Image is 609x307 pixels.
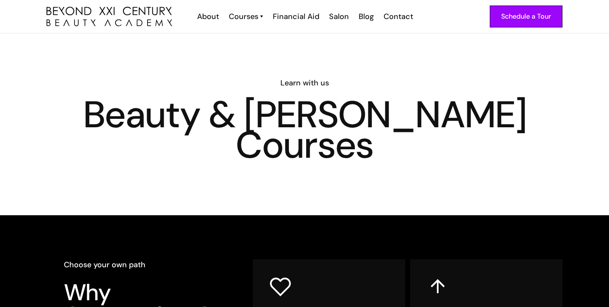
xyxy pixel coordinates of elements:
[267,11,324,22] a: Financial Aid
[47,7,172,27] a: home
[197,11,219,22] div: About
[192,11,223,22] a: About
[427,276,449,298] img: up arrow
[229,11,263,22] a: Courses
[353,11,378,22] a: Blog
[501,11,551,22] div: Schedule a Tour
[269,276,291,298] img: heart icon
[384,11,413,22] div: Contact
[490,5,562,27] a: Schedule a Tour
[47,7,172,27] img: beyond 21st century beauty academy logo
[47,99,562,160] h1: Beauty & [PERSON_NAME] Courses
[378,11,417,22] a: Contact
[47,77,562,88] h6: Learn with us
[273,11,319,22] div: Financial Aid
[64,259,229,270] h6: Choose your own path
[324,11,353,22] a: Salon
[329,11,349,22] div: Salon
[359,11,374,22] div: Blog
[229,11,258,22] div: Courses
